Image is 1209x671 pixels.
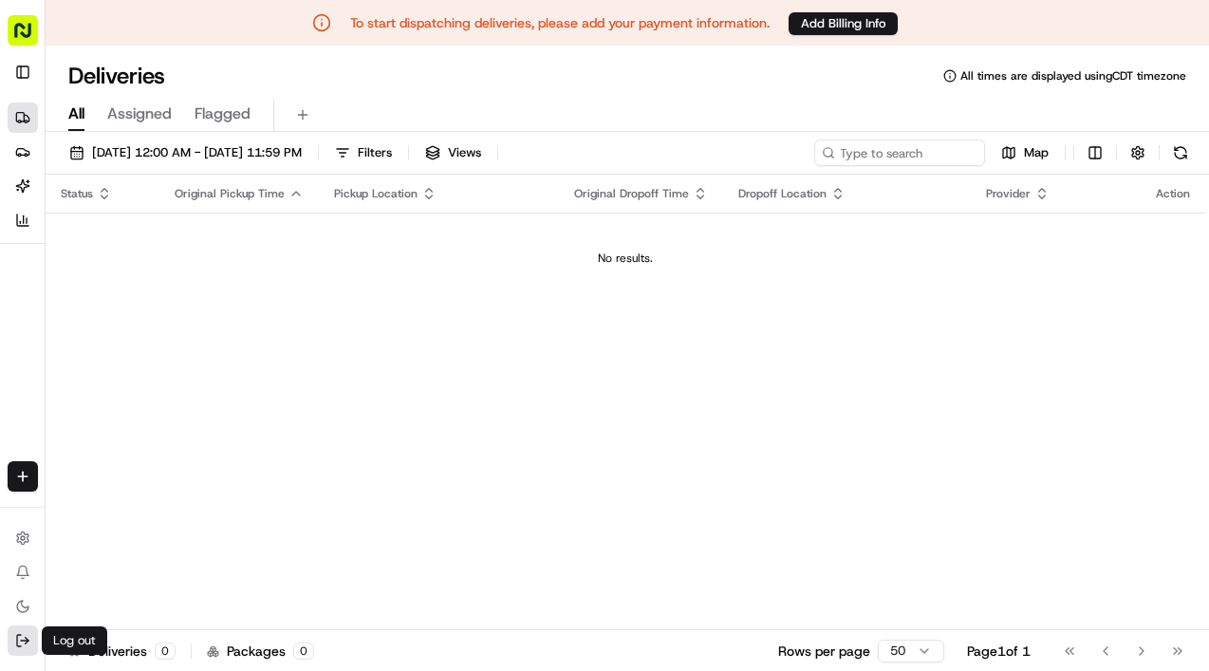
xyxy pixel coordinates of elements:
div: No results. [53,251,1198,266]
button: Refresh [1167,140,1194,166]
span: All [68,103,84,125]
span: Provider [986,186,1031,201]
div: Action [1156,186,1190,201]
button: Add Billing Info [789,12,898,35]
div: 0 [293,643,314,660]
span: Filters [358,144,392,161]
span: Map [1024,144,1049,161]
h1: Deliveries [68,61,165,91]
span: Views [448,144,481,161]
span: Dropoff Location [738,186,827,201]
div: Packages [207,642,314,661]
span: Original Dropoff Time [574,186,689,201]
span: All times are displayed using CDT timezone [960,68,1186,84]
div: Log out [42,626,107,655]
a: Add Billing Info [789,11,898,35]
button: Filters [326,140,400,166]
span: Original Pickup Time [175,186,285,201]
span: Flagged [195,103,251,125]
button: Views [417,140,490,166]
span: Assigned [107,103,172,125]
span: Status [61,186,93,201]
span: [DATE] 12:00 AM - [DATE] 11:59 PM [92,144,302,161]
div: Page 1 of 1 [967,642,1031,661]
span: Pickup Location [334,186,418,201]
div: Deliveries [68,642,176,661]
p: Rows per page [778,642,870,661]
input: Type to search [814,140,985,166]
div: 0 [155,643,176,660]
button: Map [993,140,1057,166]
p: To start dispatching deliveries, please add your payment information. [350,13,770,32]
button: [DATE] 12:00 AM - [DATE] 11:59 PM [61,140,310,166]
